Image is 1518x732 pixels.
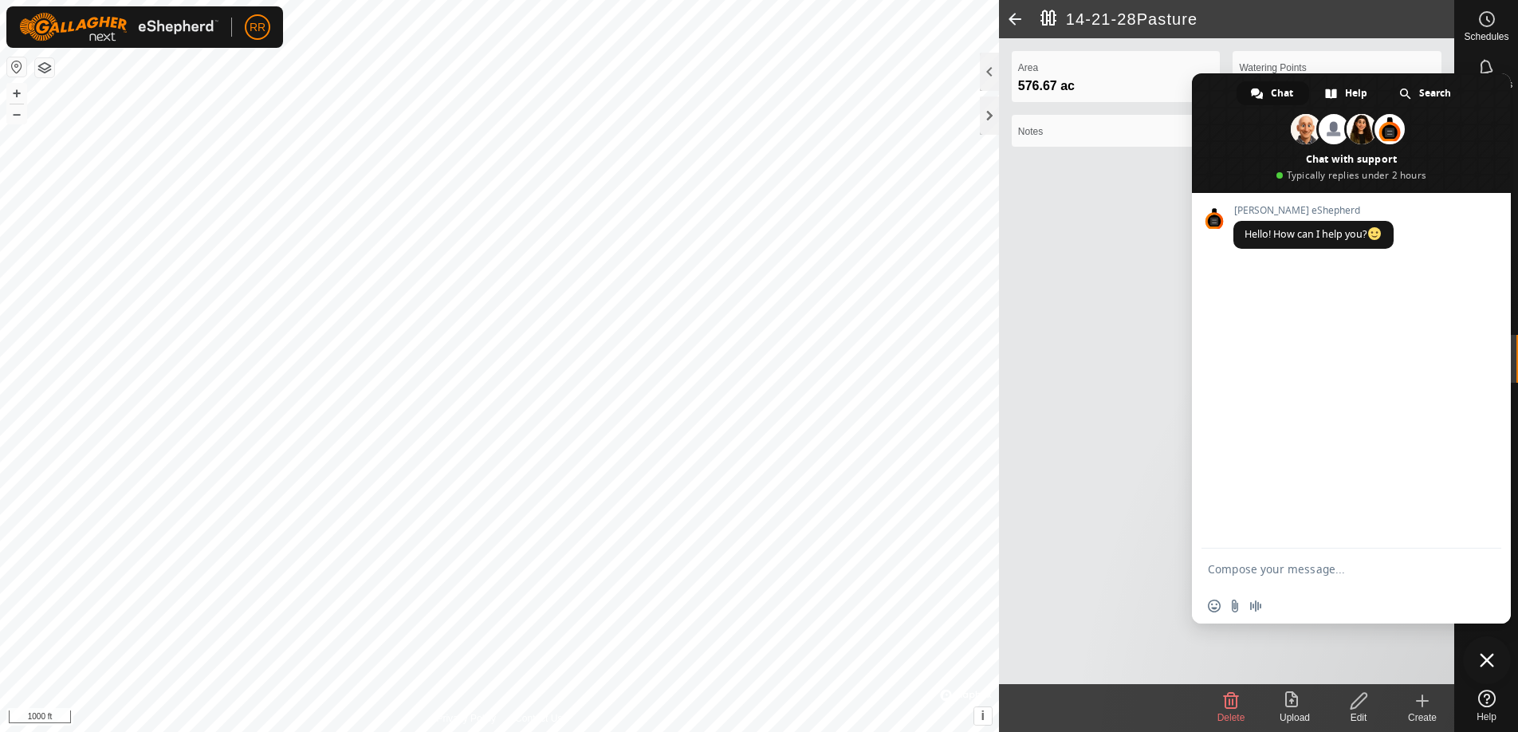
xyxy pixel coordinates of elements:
button: Reset Map [7,57,26,77]
span: Send a file [1229,600,1241,612]
div: Create [1390,710,1454,725]
span: Insert an emoji [1208,600,1221,612]
a: Privacy Policy [436,711,496,726]
div: Help [1311,81,1383,105]
a: Help [1455,683,1518,728]
label: Notes [1018,124,1435,139]
a: Contact Us [515,711,562,726]
span: i [981,709,985,722]
button: i [974,707,992,725]
button: – [7,104,26,124]
span: Chat [1271,81,1293,105]
div: Search [1385,81,1467,105]
span: Search [1419,81,1451,105]
div: Chat [1237,81,1309,105]
textarea: Compose your message... [1208,562,1460,577]
button: + [7,84,26,103]
span: Schedules [1464,32,1508,41]
button: Map Layers [35,58,54,77]
div: Edit [1327,710,1390,725]
span: Audio message [1249,600,1262,612]
label: Area [1018,61,1214,75]
div: Upload [1263,710,1327,725]
div: Close chat [1463,636,1511,684]
span: Help [1477,712,1496,722]
span: Help [1345,81,1367,105]
label: Watering Points [1239,61,1435,75]
span: Hello! How can I help you? [1245,227,1382,241]
span: RR [250,19,265,36]
span: [PERSON_NAME] eShepherd [1233,205,1394,216]
img: Gallagher Logo [19,13,218,41]
span: Delete [1217,712,1245,723]
h2: 14-21-28Pasture [1040,10,1454,29]
span: 576.67 ac [1018,79,1075,92]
